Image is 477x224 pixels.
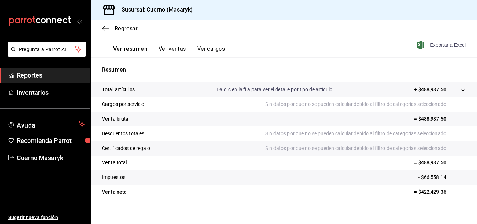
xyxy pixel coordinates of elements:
[102,145,150,152] p: Certificados de regalo
[197,45,225,57] button: Ver cargos
[217,86,332,93] p: Da clic en la fila para ver el detalle por tipo de artículo
[17,88,85,97] span: Inventarios
[414,188,466,196] p: = $422,429.36
[102,130,144,137] p: Descuentos totales
[8,42,86,57] button: Pregunta a Parrot AI
[115,25,138,32] span: Regresar
[102,66,466,74] p: Resumen
[102,115,129,123] p: Venta bruta
[113,45,225,57] div: navigation tabs
[17,153,85,162] span: Cuerno Masaryk
[414,159,466,166] p: = $488,987.50
[102,188,127,196] p: Venta neta
[8,214,85,221] span: Sugerir nueva función
[19,46,75,53] span: Pregunta a Parrot AI
[17,136,85,145] span: Recomienda Parrot
[5,51,86,58] a: Pregunta a Parrot AI
[102,174,125,181] p: Impuestos
[17,120,76,128] span: Ayuda
[102,25,138,32] button: Regresar
[116,6,193,14] h3: Sucursal: Cuerno (Masaryk)
[102,159,127,166] p: Venta total
[113,45,147,57] button: Ver resumen
[414,86,446,93] p: + $488,987.50
[265,145,466,152] p: Sin datos por que no se pueden calcular debido al filtro de categorías seleccionado
[77,18,82,24] button: open_drawer_menu
[102,86,135,93] p: Total artículos
[265,101,466,108] p: Sin datos por que no se pueden calcular debido al filtro de categorías seleccionado
[418,41,466,49] button: Exportar a Excel
[102,101,145,108] p: Cargos por servicio
[159,45,186,57] button: Ver ventas
[17,71,85,80] span: Reportes
[418,174,466,181] p: - $66,558.14
[265,130,466,137] p: Sin datos por que no se pueden calcular debido al filtro de categorías seleccionado
[414,115,466,123] p: = $488,987.50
